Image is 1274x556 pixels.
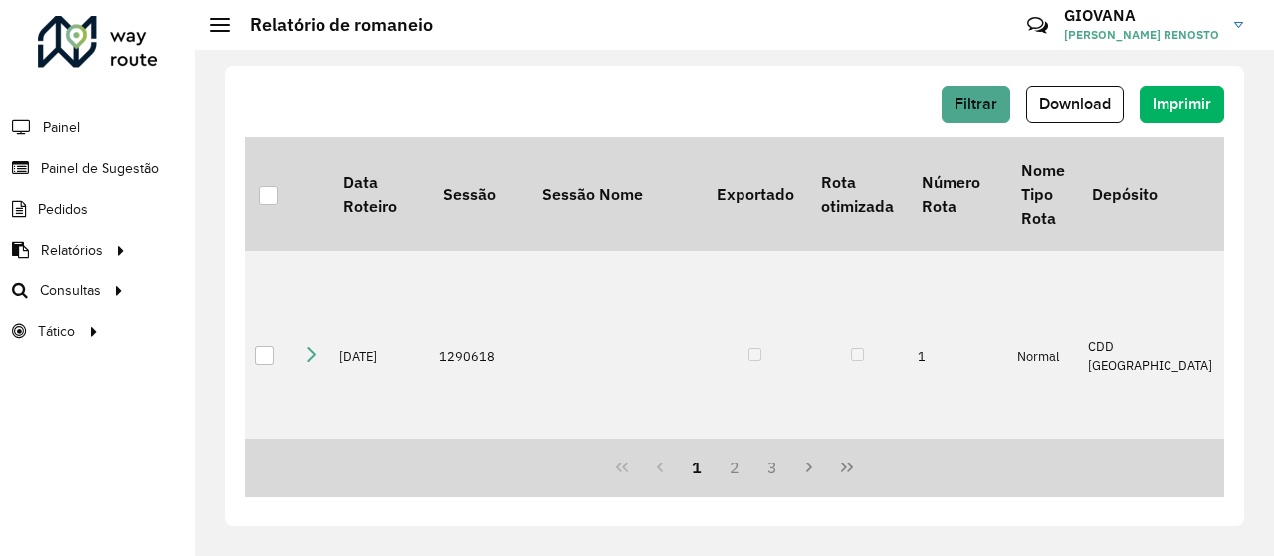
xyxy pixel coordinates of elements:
h3: GIOVANA [1064,6,1219,25]
span: Tático [38,321,75,342]
span: Pedidos [38,199,88,220]
td: 1290618 [429,251,529,462]
span: Imprimir [1153,95,1211,112]
button: Imprimir [1140,86,1224,123]
h2: Relatório de romaneio [230,14,433,36]
button: Filtrar [942,86,1010,123]
button: Last Page [828,449,866,486]
th: Depósito [1078,137,1223,251]
th: Sessão Nome [529,137,703,251]
th: Nome Tipo Rota [1007,137,1078,251]
span: Painel [43,117,80,138]
td: Normal [1007,251,1078,462]
th: Exportado [703,137,807,251]
td: 1 [908,251,1007,462]
span: Consultas [40,280,101,301]
span: Painel de Sugestão [41,158,159,179]
th: Número Rota [908,137,1007,251]
span: Relatórios [41,240,103,261]
td: [DATE] [329,251,429,462]
button: 1 [678,449,716,486]
span: Filtrar [955,95,997,112]
span: Download [1039,95,1111,112]
button: 3 [753,449,791,486]
button: 2 [716,449,753,486]
th: Sessão [429,137,529,251]
th: Data Roteiro [329,137,429,251]
span: [PERSON_NAME] RENOSTO [1064,26,1219,44]
th: Rota otimizada [807,137,907,251]
td: CDD [GEOGRAPHIC_DATA] [1078,251,1223,462]
a: Contato Rápido [1016,4,1059,47]
button: Next Page [791,449,829,486]
button: Download [1026,86,1124,123]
